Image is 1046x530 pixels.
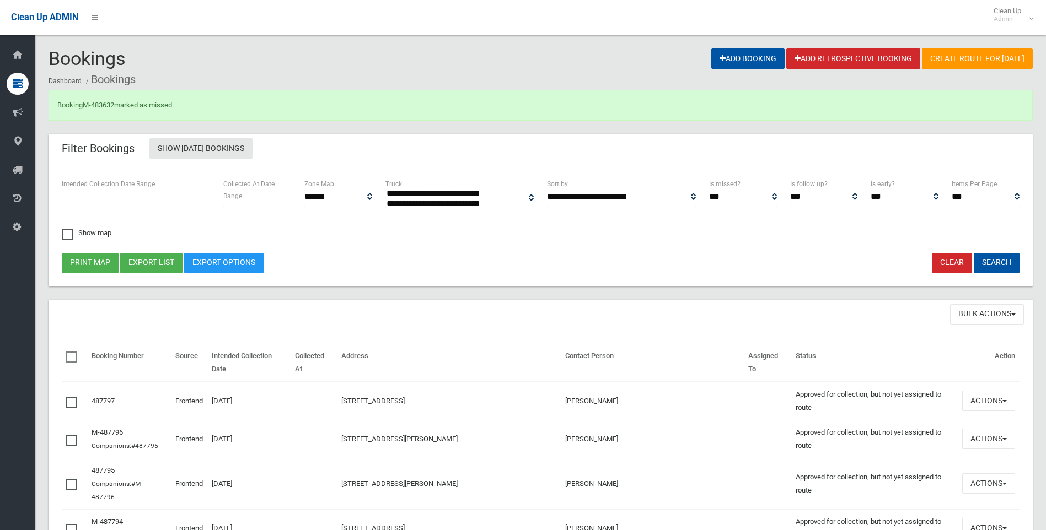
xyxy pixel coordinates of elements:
[92,466,115,474] a: 487795
[962,429,1015,449] button: Actions
[62,229,111,236] span: Show map
[791,382,958,420] td: Approved for collection, but not yet assigned to route
[922,48,1033,69] a: Create route for [DATE]
[184,253,264,273] a: Export Options
[171,458,207,509] td: Frontend
[561,458,744,509] td: [PERSON_NAME]
[120,253,183,273] button: Export list
[962,473,1015,494] button: Actions
[786,48,920,69] a: Add Retrospective Booking
[171,420,207,458] td: Frontend
[561,420,744,458] td: [PERSON_NAME]
[561,344,744,382] th: Contact Person
[337,344,561,382] th: Address
[92,517,123,526] a: M-487794
[291,344,337,382] th: Collected At
[62,253,119,273] button: Print map
[92,480,142,501] a: #M-487796
[87,344,171,382] th: Booking Number
[994,15,1021,23] small: Admin
[974,253,1020,273] button: Search
[92,480,142,501] small: Companions:
[932,253,972,273] a: Clear
[207,382,290,420] td: [DATE]
[83,69,136,90] li: Bookings
[207,420,290,458] td: [DATE]
[385,178,402,190] label: Truck
[49,47,126,69] span: Bookings
[92,428,123,436] a: M-487796
[49,90,1033,121] div: Booking marked as missed.
[49,77,82,85] a: Dashboard
[207,458,290,509] td: [DATE]
[171,382,207,420] td: Frontend
[950,304,1024,325] button: Bulk Actions
[207,344,290,382] th: Intended Collection Date
[744,344,791,382] th: Assigned To
[92,397,115,405] a: 487797
[341,435,458,443] a: [STREET_ADDRESS][PERSON_NAME]
[791,344,958,382] th: Status
[11,12,78,23] span: Clean Up ADMIN
[711,48,785,69] a: Add Booking
[988,7,1032,23] span: Clean Up
[341,397,405,405] a: [STREET_ADDRESS]
[92,442,160,450] small: Companions:
[49,138,148,159] header: Filter Bookings
[341,479,458,488] a: [STREET_ADDRESS][PERSON_NAME]
[83,101,114,109] a: M-483632
[791,458,958,509] td: Approved for collection, but not yet assigned to route
[561,382,744,420] td: [PERSON_NAME]
[131,442,158,450] a: #487795
[958,344,1020,382] th: Action
[171,344,207,382] th: Source
[149,138,253,159] a: Show [DATE] Bookings
[791,420,958,458] td: Approved for collection, but not yet assigned to route
[962,391,1015,411] button: Actions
